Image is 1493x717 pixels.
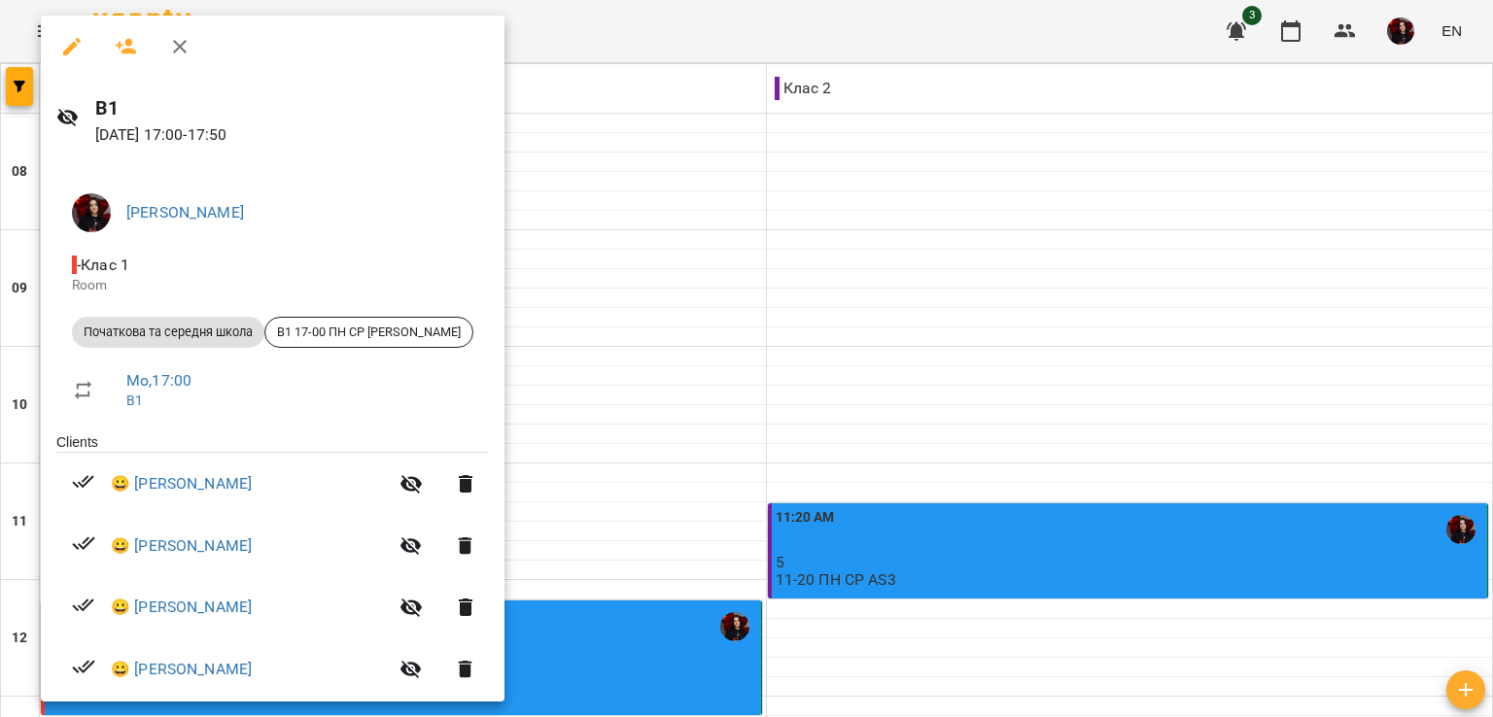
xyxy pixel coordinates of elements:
[111,596,252,619] a: 😀 [PERSON_NAME]
[111,534,252,558] a: 😀 [PERSON_NAME]
[95,123,489,147] p: [DATE] 17:00 - 17:50
[95,93,489,123] h6: В1
[72,324,264,341] span: Початкова та середня школа
[111,658,252,681] a: 😀 [PERSON_NAME]
[72,594,95,617] svg: Paid
[72,256,133,274] span: - Клас 1
[264,317,473,348] div: B1 17-00 ПН СР [PERSON_NAME]
[72,531,95,555] svg: Paid
[126,371,191,390] a: Mo , 17:00
[111,472,252,495] a: 😀 [PERSON_NAME]
[265,324,472,341] span: B1 17-00 ПН СР [PERSON_NAME]
[126,203,244,222] a: [PERSON_NAME]
[72,470,95,494] svg: Paid
[72,276,473,295] p: Room
[72,655,95,678] svg: Paid
[126,393,143,408] a: В1
[72,193,111,232] img: 11eefa85f2c1bcf485bdfce11c545767.jpg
